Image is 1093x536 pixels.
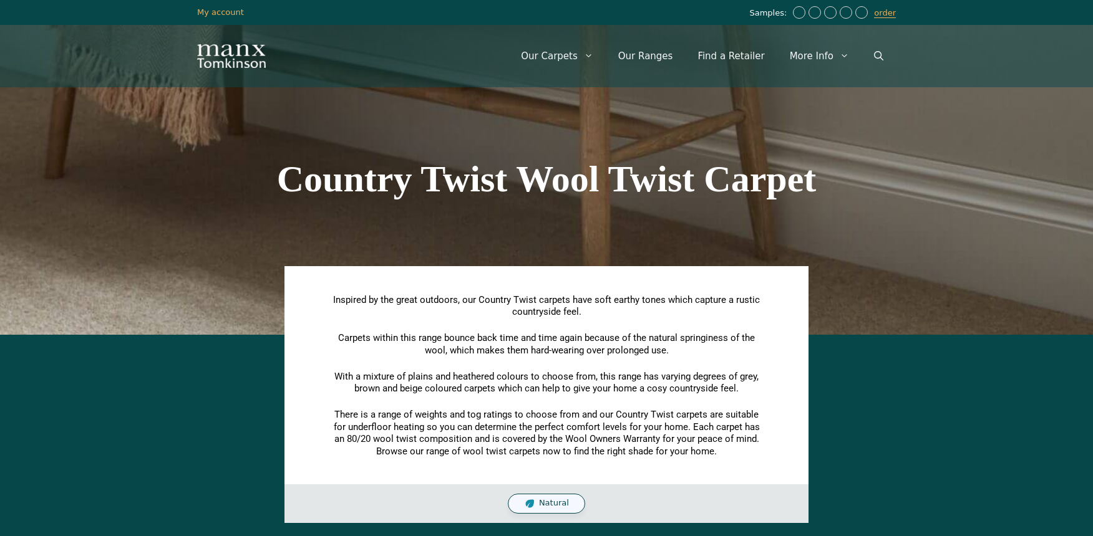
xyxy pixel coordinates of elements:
[539,498,569,509] span: Natural
[197,7,244,17] a: My account
[331,409,762,457] p: There is a range of weights and tog ratings to choose from and our Country Twist carpets are suit...
[508,37,606,75] a: Our Carpets
[197,160,896,198] h1: Country Twist Wool Twist Carpet
[197,44,266,68] img: Manx Tomkinson
[874,8,896,18] a: order
[685,37,777,75] a: Find a Retailer
[333,294,760,318] span: Inspired by the great outdoors, our Country Twist carpets have soft earthy tones which capture a ...
[606,37,686,75] a: Our Ranges
[338,332,755,356] span: Carpets within this range bounce back time and time again because of the natural springiness of t...
[777,37,862,75] a: More Info
[334,371,759,395] span: With a mixture of plains and heathered colours to choose from, this range has varying degrees of ...
[862,37,896,75] a: Open Search Bar
[749,8,790,19] span: Samples:
[508,37,896,75] nav: Primary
